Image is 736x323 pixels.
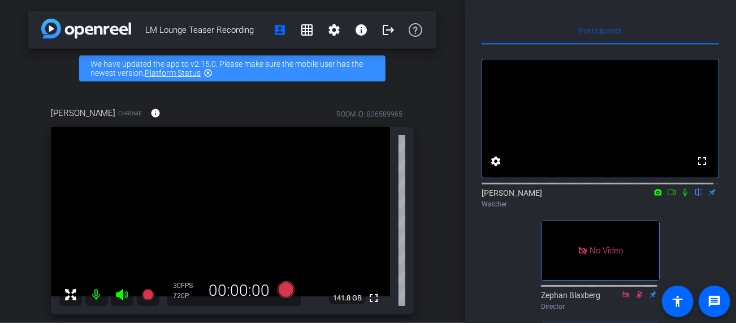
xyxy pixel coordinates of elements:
[273,23,287,37] mat-icon: account_box
[145,19,266,41] span: LM Lounge Teaser Recording
[590,246,623,256] span: No Video
[541,290,660,312] div: Zephan Blaxberg
[173,291,201,300] div: 720P
[201,281,277,300] div: 00:00:00
[489,154,503,168] mat-icon: settings
[204,68,213,77] mat-icon: highlight_off
[118,109,142,118] span: Chrome
[145,68,201,77] a: Platform Status
[173,281,201,290] div: 30
[482,187,719,209] div: [PERSON_NAME]
[671,295,685,308] mat-icon: accessibility
[579,27,622,35] span: Participants
[327,23,341,37] mat-icon: settings
[181,282,193,290] span: FPS
[329,291,366,305] span: 141.8 GB
[541,302,660,312] div: Director
[695,154,709,168] mat-icon: fullscreen
[692,187,705,197] mat-icon: flip
[382,23,395,37] mat-icon: logout
[336,109,402,119] div: ROOM ID: 826589965
[41,19,131,38] img: app-logo
[354,23,368,37] mat-icon: info
[367,291,380,305] mat-icon: fullscreen
[708,295,721,308] mat-icon: message
[482,199,719,209] div: Watcher
[79,55,386,81] div: We have updated the app to v2.15.0. Please make sure the mobile user has the newest version.
[300,23,314,37] mat-icon: grid_on
[51,107,115,119] span: [PERSON_NAME]
[150,108,161,118] mat-icon: info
